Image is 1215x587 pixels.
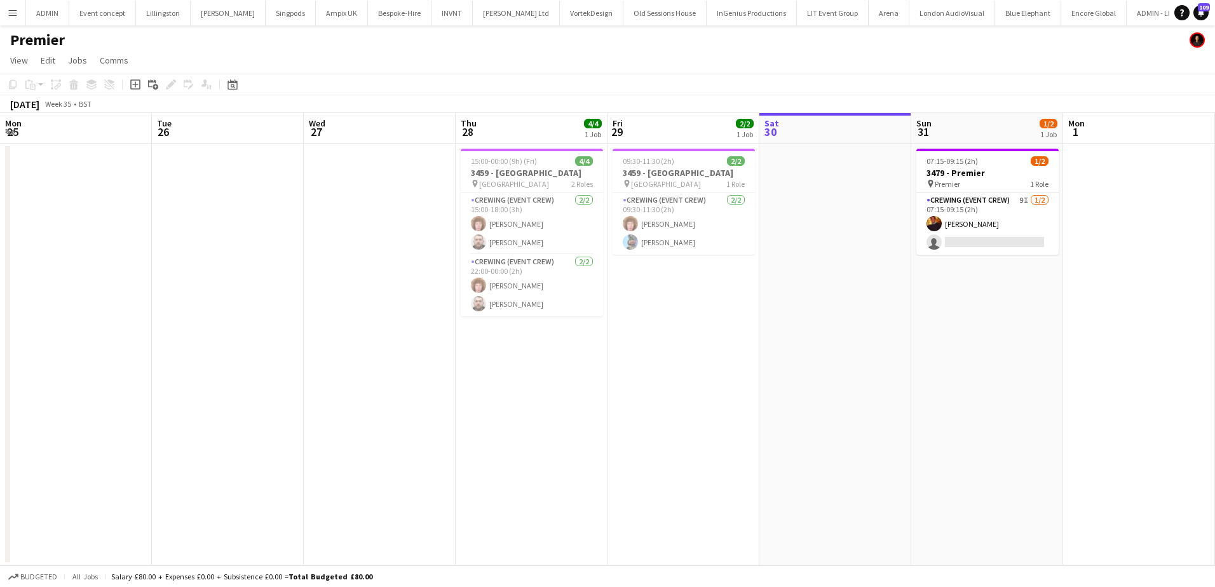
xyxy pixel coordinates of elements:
span: 2 Roles [571,179,593,189]
app-card-role: Crewing (Event Crew)2/215:00-18:00 (3h)[PERSON_NAME][PERSON_NAME] [461,193,603,255]
div: BST [79,99,92,109]
div: [DATE] [10,98,39,111]
h1: Premier [10,30,65,50]
h3: 3459 - [GEOGRAPHIC_DATA] [461,167,603,179]
span: All jobs [70,572,100,581]
span: 30 [763,125,779,139]
span: 27 [307,125,325,139]
app-card-role: Crewing (Event Crew)2/209:30-11:30 (2h)[PERSON_NAME][PERSON_NAME] [613,193,755,255]
button: ADMIN [26,1,69,25]
span: 4/4 [575,156,593,166]
span: 29 [611,125,623,139]
span: 4/4 [584,119,602,128]
span: Mon [1068,118,1085,129]
button: Blue Elephant [995,1,1061,25]
button: INVNT [431,1,473,25]
span: 2/2 [736,119,754,128]
span: 109 [1198,3,1210,11]
app-job-card: 07:15-09:15 (2h)1/23479 - Premier Premier1 RoleCrewing (Event Crew)9I1/207:15-09:15 (2h)[PERSON_N... [916,149,1059,255]
a: 109 [1193,5,1209,20]
button: [PERSON_NAME] [191,1,266,25]
span: Sun [916,118,932,129]
app-job-card: 15:00-00:00 (9h) (Fri)4/43459 - [GEOGRAPHIC_DATA] [GEOGRAPHIC_DATA]2 RolesCrewing (Event Crew)2/2... [461,149,603,316]
span: 25 [3,125,22,139]
span: 07:15-09:15 (2h) [927,156,978,166]
button: Arena [869,1,909,25]
button: Old Sessions House [623,1,707,25]
span: Thu [461,118,477,129]
span: Mon [5,118,22,129]
span: 09:30-11:30 (2h) [623,156,674,166]
button: Lillingston [136,1,191,25]
button: Singpods [266,1,316,25]
span: Total Budgeted £80.00 [288,572,372,581]
span: 1 [1066,125,1085,139]
h3: 3459 - [GEOGRAPHIC_DATA] [613,167,755,179]
button: [PERSON_NAME] Ltd [473,1,560,25]
span: 31 [914,125,932,139]
span: 1/2 [1040,119,1057,128]
button: ADMIN - LEAVE [1127,1,1195,25]
button: Budgeted [6,570,59,584]
div: 1 Job [585,130,601,139]
span: [GEOGRAPHIC_DATA] [479,179,549,189]
span: 2/2 [727,156,745,166]
span: Tue [157,118,172,129]
span: [GEOGRAPHIC_DATA] [631,179,701,189]
span: Fri [613,118,623,129]
button: VortekDesign [560,1,623,25]
a: Comms [95,52,133,69]
span: Premier [935,179,960,189]
button: Event concept [69,1,136,25]
div: 1 Job [736,130,753,139]
span: Sat [764,118,779,129]
button: Encore Global [1061,1,1127,25]
span: 1/2 [1031,156,1049,166]
span: 15:00-00:00 (9h) (Fri) [471,156,537,166]
button: London AudioVisual [909,1,995,25]
button: Ampix UK [316,1,368,25]
button: InGenius Productions [707,1,797,25]
app-card-role: Crewing (Event Crew)9I1/207:15-09:15 (2h)[PERSON_NAME] [916,193,1059,255]
button: Bespoke-Hire [368,1,431,25]
span: View [10,55,28,66]
h3: 3479 - Premier [916,167,1059,179]
span: 1 Role [1030,179,1049,189]
span: Week 35 [42,99,74,109]
a: Jobs [63,52,92,69]
span: Comms [100,55,128,66]
button: LIT Event Group [797,1,869,25]
span: 28 [459,125,477,139]
app-job-card: 09:30-11:30 (2h)2/23459 - [GEOGRAPHIC_DATA] [GEOGRAPHIC_DATA]1 RoleCrewing (Event Crew)2/209:30-1... [613,149,755,255]
span: 1 Role [726,179,745,189]
span: Jobs [68,55,87,66]
app-card-role: Crewing (Event Crew)2/222:00-00:00 (2h)[PERSON_NAME][PERSON_NAME] [461,255,603,316]
a: View [5,52,33,69]
div: 1 Job [1040,130,1057,139]
div: Salary £80.00 + Expenses £0.00 + Subsistence £0.00 = [111,572,372,581]
span: Budgeted [20,572,57,581]
a: Edit [36,52,60,69]
span: Wed [309,118,325,129]
span: Edit [41,55,55,66]
app-user-avatar: Ash Grimmer [1190,32,1205,48]
span: 26 [155,125,172,139]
